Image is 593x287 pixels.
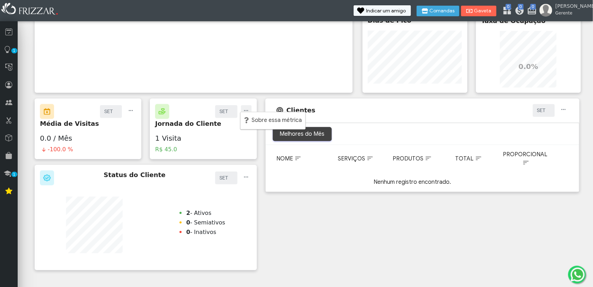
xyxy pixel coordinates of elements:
td: Nenhum registro encontrado. [271,173,554,192]
p: Status do Cliente [104,170,165,180]
strong: 0 [186,219,190,226]
span: 1 [11,48,17,53]
button: ui-button [125,105,136,118]
span: [PERSON_NAME] [556,2,587,10]
th: Serviços: activate to sort column ascending [328,145,384,173]
strong: 2 [186,210,190,217]
span: 0 [530,4,536,10]
li: - Ativos [186,208,225,218]
span: 0 [506,4,511,10]
span: Comandas [429,8,454,13]
button: ui-button [558,104,569,117]
a: 0 [527,6,534,18]
img: Icone de Pessoa [276,107,284,115]
strong: 0 [186,229,190,236]
label: SET [219,174,234,182]
span: Indicar um amigo [366,8,406,13]
span: Gerente [556,10,587,16]
span: Produtos [393,156,423,163]
button: Gaveta [461,6,497,16]
li: - Semiativos [186,218,225,227]
span: 0 [518,4,524,10]
h5: Clientes [287,107,316,115]
span: Total [456,156,474,163]
li: - Inativos [186,227,225,237]
button: Comandas [417,6,459,16]
a: [PERSON_NAME] Gerente [540,4,589,17]
h2: 1 Visita [155,134,251,143]
h2: 0.0 / Mês [40,134,136,143]
th: Produtos: activate to sort column ascending [384,145,441,173]
span: Serviços [338,156,365,163]
button: ui-button [241,172,252,184]
a: 0 [515,6,522,18]
a: Melhores do Mês [275,128,330,141]
img: whatsapp.png [569,266,586,283]
span: Nome [277,156,293,163]
span: Gaveta [474,8,492,13]
span: 1 [11,172,17,177]
img: Icone de Visitas [40,104,54,119]
button: Indicar um amigo [354,5,411,16]
th: Total: activate to sort column ascending [441,145,497,173]
span: -100.0 % [48,146,73,154]
label: SET [536,106,552,115]
img: Icone de Jornada [155,104,169,119]
span: Sobre essa métrica [252,118,302,123]
span: R$ 45.0 [155,146,177,154]
th: Nome: activate to sort column ascending [271,145,328,173]
button: ui-button [241,105,252,118]
th: Proporcional: activate to sort column ascending [497,145,554,173]
p: Média de Visitas [40,119,136,129]
span: Proporcional [503,151,547,158]
label: SET [219,107,234,116]
p: Jornada do Cliente [155,119,251,129]
a: 0 [503,6,510,18]
img: Icone de Status [40,170,54,186]
label: SET [104,107,119,116]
